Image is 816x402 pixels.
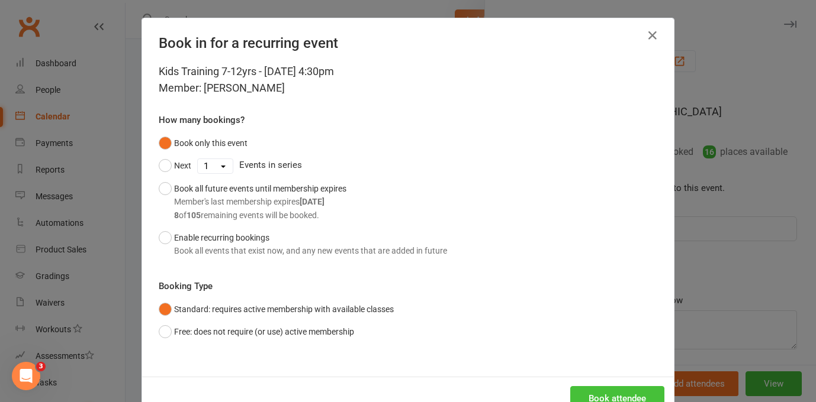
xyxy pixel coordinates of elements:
div: Member's last membership expires [174,195,346,208]
strong: 105 [187,210,201,220]
strong: [DATE] [300,197,325,206]
div: Kids Training 7-12yrs - [DATE] 4:30pm Member: [PERSON_NAME] [159,63,657,96]
button: Standard: requires active membership with available classes [159,298,394,320]
button: Book all future events until membership expiresMember's last membership expires[DATE]8of105remain... [159,177,346,226]
button: Close [643,26,662,45]
span: 3 [36,362,46,371]
iframe: Intercom live chat [12,362,40,390]
h4: Book in for a recurring event [159,35,657,51]
strong: 8 [174,210,179,220]
label: How many bookings? [159,113,245,127]
label: Booking Type [159,279,213,293]
button: Free: does not require (or use) active membership [159,320,354,343]
button: Enable recurring bookingsBook all events that exist now, and any new events that are added in future [159,226,447,262]
button: Next [159,154,191,177]
div: Book all events that exist now, and any new events that are added in future [174,244,447,257]
div: Book all future events until membership expires [174,182,346,222]
button: Book only this event [159,132,248,154]
div: of remaining events will be booked. [174,209,346,222]
div: Events in series [159,154,657,177]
